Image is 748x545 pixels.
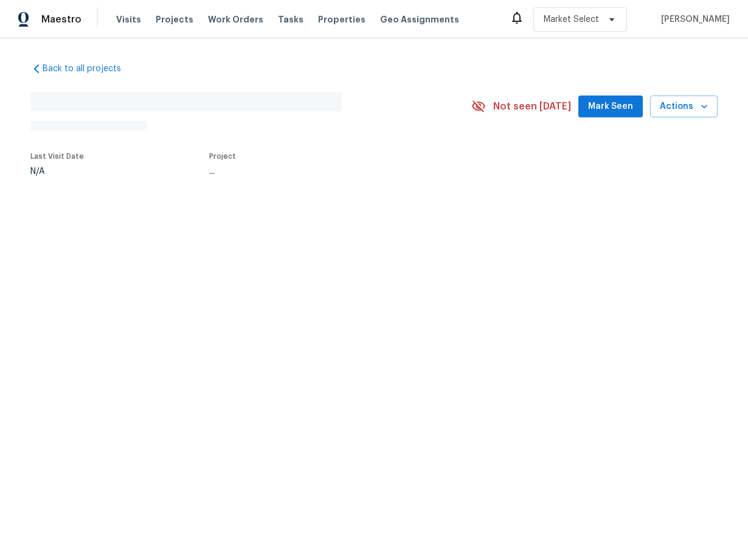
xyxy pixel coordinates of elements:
span: Visits [116,13,141,26]
span: Projects [156,13,193,26]
span: Geo Assignments [380,13,459,26]
span: Actions [660,99,708,114]
span: Last Visit Date [30,153,84,160]
span: Properties [318,13,365,26]
button: Actions [650,95,718,118]
div: N/A [30,167,84,176]
span: Mark Seen [588,99,633,114]
button: Mark Seen [578,95,643,118]
div: ... [209,167,443,176]
span: Work Orders [208,13,263,26]
span: Tasks [278,15,303,24]
span: Market Select [544,13,599,26]
span: Not seen [DATE] [493,100,571,113]
a: Back to all projects [30,63,147,75]
span: [PERSON_NAME] [656,13,730,26]
span: Maestro [41,13,81,26]
span: Project [209,153,236,160]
